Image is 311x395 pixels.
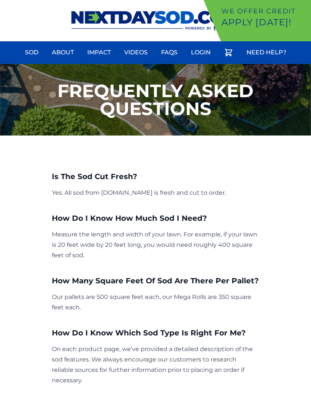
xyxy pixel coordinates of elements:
[83,44,115,61] a: Impact
[52,319,259,338] h3: How Do I Know Which Sod Type Is Right For Me?
[52,204,259,223] h3: How Do I Know How Much Sod I Need?
[52,188,259,198] p: Yes. All sod from [DOMAIN_NAME] is fresh and cut to order.
[222,6,308,16] p: We offer Credit
[21,44,43,61] a: Sod
[52,344,259,386] p: On each product page, we’ve provided a detailed description of the sod features. We always encour...
[52,292,259,313] p: Our pallets are 500 square feet each, our Mega Rolls are 350 square feet each.
[52,267,259,286] h3: How Many Square Feet Of Sod Are There Per Pallet?
[222,16,308,28] p: Apply [DATE]!
[242,44,291,61] a: Need Help?
[52,229,259,261] p: Measure the length and width of your lawn. For example, if your lawn is 20 feet wide by 20 feet l...
[157,44,182,61] a: FAQs
[120,44,152,61] a: Videos
[52,171,259,182] h3: Is The Sod Cut Fresh?
[186,44,215,61] a: Login
[47,44,78,61] a: About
